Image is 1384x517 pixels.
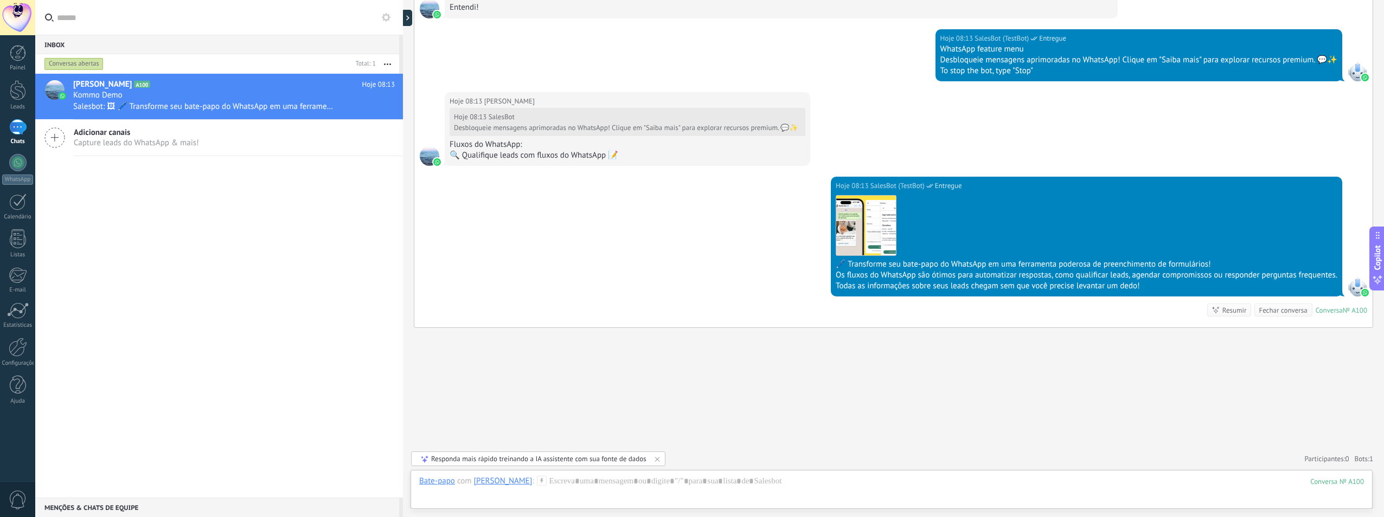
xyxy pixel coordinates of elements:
div: № A100 [1343,306,1367,315]
span: A100 [134,81,150,88]
div: Rafael Tezelli [474,476,533,486]
span: SalesBot [1348,62,1367,81]
div: Hoje 08:13 [940,33,975,44]
div: Chats [2,138,34,145]
div: Hoje 08:13 [836,180,870,191]
div: Resumir [1222,305,1247,315]
span: Adicionar canais [74,127,199,138]
span: Entregue [1039,33,1066,44]
div: Os fluxos do WhatsApp são ótimos para automatizar respostas, como qualificar leads, agendar compr... [836,270,1337,281]
div: Desbloqueie mensagens aprimoradas no WhatsApp! Clique em "Saiba mais" para explorar recursos prem... [940,55,1337,66]
div: Hoje 08:13 [454,113,489,121]
div: 100 [1310,477,1364,486]
div: Ajuda [2,398,34,405]
div: Todas as informações sobre seus leads chegam sem que você precise levantar um dedo! [836,281,1337,292]
div: Responda mais rápido treinando a IA assistente com sua fonte de dados [431,454,646,463]
div: To stop the bot, type "Stop" [940,66,1337,76]
span: com [457,476,472,487]
span: Kommo Demo [73,90,123,101]
span: Entregue [935,180,962,191]
span: [PERSON_NAME] [73,79,132,90]
span: Rafael Tezelli [420,146,439,166]
div: Conversas abertas [44,57,104,70]
img: waba.svg [433,11,441,18]
div: Leads [2,104,34,111]
span: Bots: [1355,454,1373,463]
span: SalesBot (TestBot) [870,180,925,191]
span: Copilot [1372,245,1383,270]
img: waba.svg [1361,74,1369,81]
span: 0 [1345,454,1349,463]
div: 🖊️ Transforme seu bate-papo do WhatsApp em uma ferramenta poderosa de preenchimento de formulários! [836,259,1337,270]
a: Participantes:0 [1304,454,1349,463]
div: Inbox [35,35,399,54]
span: Hoje 08:13 [362,79,395,90]
span: SalesBot [489,112,515,121]
div: Mostrar [401,10,412,26]
div: WhatsApp feature menu [940,44,1337,55]
div: E-mail [2,287,34,294]
div: 🔍 Qualifique leads com fluxos do WhatsApp 📝 [450,150,805,161]
div: Conversa [1316,306,1343,315]
div: Configurações [2,360,34,367]
div: Listas [2,251,34,258]
img: 0c83701a-233c-493e-8f77-b7af84fbd0ca [836,196,896,255]
span: Rafael Tezelli [484,96,535,107]
span: Salesbot: 🖼 🖊️ Transforme seu bate-papo do WhatsApp em uma ferramenta poderosa de preenchimento d... [73,101,335,112]
img: waba.svg [1361,289,1369,296]
div: WhatsApp [2,175,33,185]
div: Menções & Chats de equipe [35,497,399,517]
span: SalesBot [1348,277,1367,296]
span: 1 [1369,454,1373,463]
div: Calendário [2,214,34,221]
span: Capture leads do WhatsApp & mais! [74,138,199,148]
div: Fechar conversa [1259,305,1307,315]
div: Painel [2,64,34,72]
button: Mais [376,54,399,74]
div: Fluxos do WhatsApp: [450,139,805,150]
div: Desbloqueie mensagens aprimoradas no WhatsApp! Clique em "Saiba mais" para explorar recursos prem... [454,124,798,132]
span: : [532,476,534,487]
a: avataricon[PERSON_NAME]A100Hoje 08:13Kommo DemoSalesbot: 🖼 🖊️ Transforme seu bate-papo do WhatsAp... [35,74,403,119]
div: Estatísticas [2,322,34,329]
div: Total: 1 [351,59,376,69]
span: SalesBot (TestBot) [975,33,1029,44]
div: Hoje 08:13 [450,96,484,107]
img: icon [59,92,66,100]
div: Entendi! [450,2,1113,13]
img: waba.svg [433,158,441,166]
